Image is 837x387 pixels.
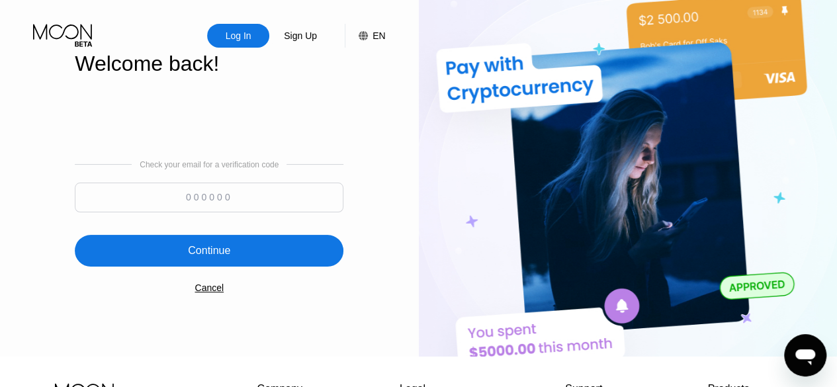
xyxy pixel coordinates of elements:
div: Cancel [195,282,224,293]
div: Sign Up [283,29,318,42]
div: Welcome back! [75,52,343,76]
div: EN [373,30,385,41]
div: Continue [75,235,343,267]
div: Log In [207,24,269,48]
div: Check your email for a verification code [140,160,279,169]
div: Continue [188,244,230,257]
div: Log In [224,29,253,42]
iframe: Button to launch messaging window [784,334,826,376]
div: EN [345,24,385,48]
input: 000000 [75,183,343,212]
div: Sign Up [269,24,331,48]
